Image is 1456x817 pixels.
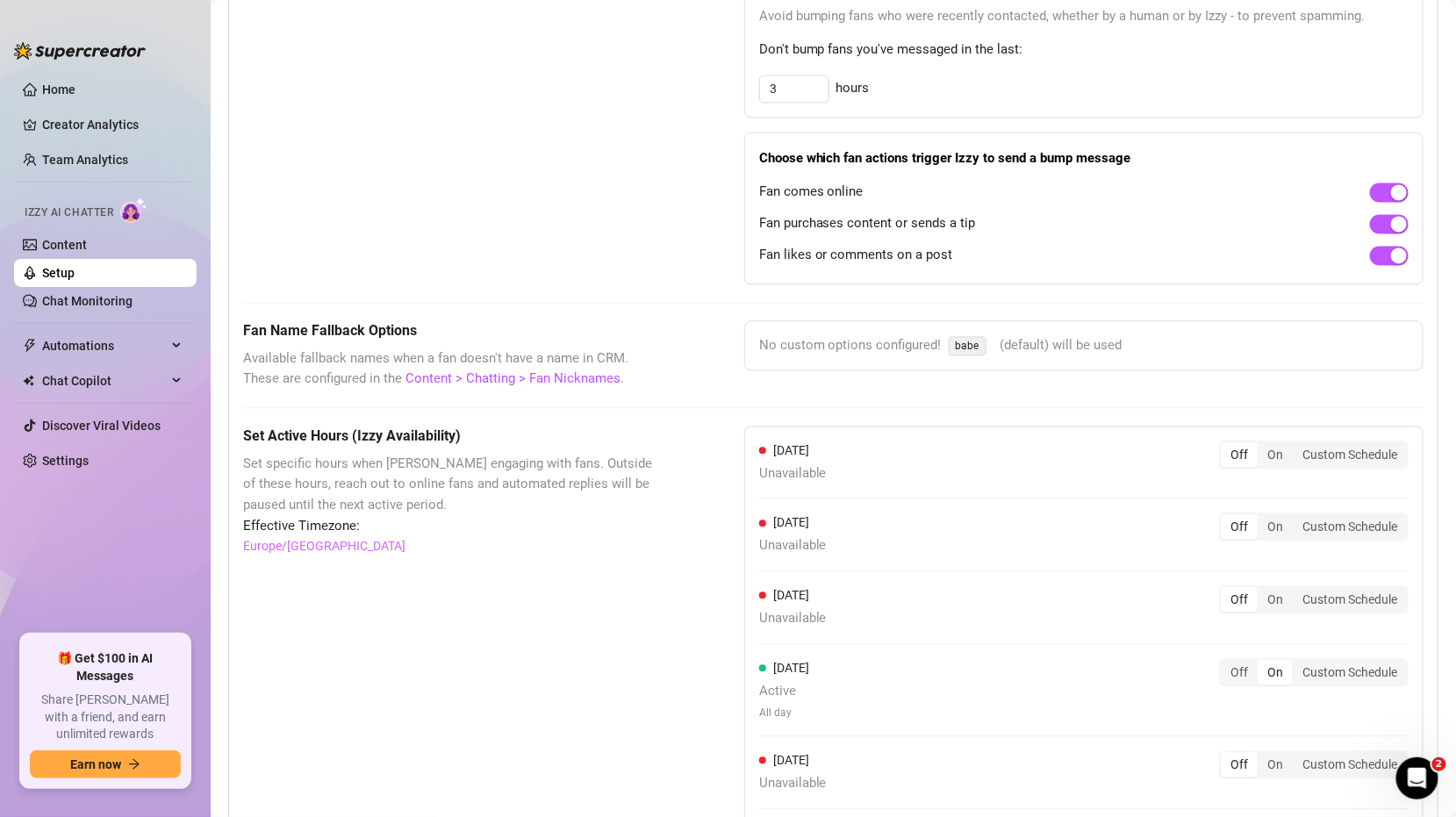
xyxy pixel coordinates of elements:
[836,79,870,100] span: hours
[773,516,809,530] span: [DATE]
[1219,513,1409,541] div: segmented control
[1221,515,1258,540] div: Off
[1001,336,1122,357] span: (default) will be used
[1219,441,1409,469] div: segmented control
[773,662,809,676] span: [DATE]
[1432,757,1446,771] span: 2
[14,42,146,60] img: logo-BBDzfeDw.svg
[1396,757,1438,799] iframe: Intercom live chat
[1221,588,1258,613] div: Off
[243,426,656,448] h5: Set Active Hours (Izzy Availability)
[759,183,864,204] span: Fan comes online
[243,321,656,342] h5: Fan Name Fallback Options
[25,204,113,221] span: Izzy AI Chatter
[759,609,827,630] span: Unavailable
[42,82,75,97] a: Home
[70,757,121,771] span: Earn now
[1293,588,1407,613] div: Custom Schedule
[759,536,827,557] span: Unavailable
[1293,753,1407,778] div: Custom Schedule
[42,332,167,360] span: Automations
[23,339,37,353] span: thunderbolt
[759,40,1409,61] span: Don't bump fans you've messaged in the last:
[30,650,181,684] span: 🎁 Get $100 in AI Messages
[759,151,1131,167] strong: Choose which fan actions trigger Izzy to send a bump message
[759,464,827,485] span: Unavailable
[23,375,34,387] img: Chat Copilot
[1219,751,1409,779] div: segmented control
[405,371,620,387] a: Content > Chatting > Fan Nicknames
[42,367,167,395] span: Chat Copilot
[773,754,809,768] span: [DATE]
[1221,753,1258,778] div: Off
[759,706,809,722] span: All day
[243,349,656,391] span: Available fallback names when a fan doesn't have a name in CRM. These are configured in the .
[759,6,1409,27] span: Avoid bumping fans who were recently contacted, whether by a human or by Izzy - to prevent spamming.
[42,266,75,280] a: Setup
[42,454,89,468] a: Settings
[243,455,656,517] span: Set specific hours when [PERSON_NAME] engaging with fans. Outside of these hours, reach out to on...
[128,758,140,770] span: arrow-right
[42,111,183,139] a: Creator Analytics
[1219,659,1409,687] div: segmented control
[773,444,809,458] span: [DATE]
[42,238,87,252] a: Content
[1258,753,1293,778] div: On
[42,294,133,308] a: Chat Monitoring
[1258,515,1293,540] div: On
[759,214,976,235] span: Fan purchases content or sends a tip
[949,337,986,356] span: babe
[30,750,181,778] button: Earn nowarrow-right
[1258,443,1293,468] div: On
[759,336,942,357] span: No custom options configured!
[1219,586,1409,614] div: segmented control
[1258,661,1293,685] div: On
[1293,515,1407,540] div: Custom Schedule
[243,537,405,556] a: Europe/[GEOGRAPHIC_DATA]
[30,692,181,743] span: Share [PERSON_NAME] with a friend, and earn unlimited rewards
[1258,588,1293,613] div: On
[42,153,128,167] a: Team Analytics
[42,419,161,433] a: Discover Viral Videos
[759,682,809,703] span: Active
[773,589,809,603] span: [DATE]
[243,517,656,538] span: Effective Timezone:
[120,197,147,223] img: AI Chatter
[1293,443,1407,468] div: Custom Schedule
[1221,661,1258,685] div: Off
[759,774,827,795] span: Unavailable
[1221,443,1258,468] div: Off
[1293,661,1407,685] div: Custom Schedule
[759,246,953,267] span: Fan likes or comments on a post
